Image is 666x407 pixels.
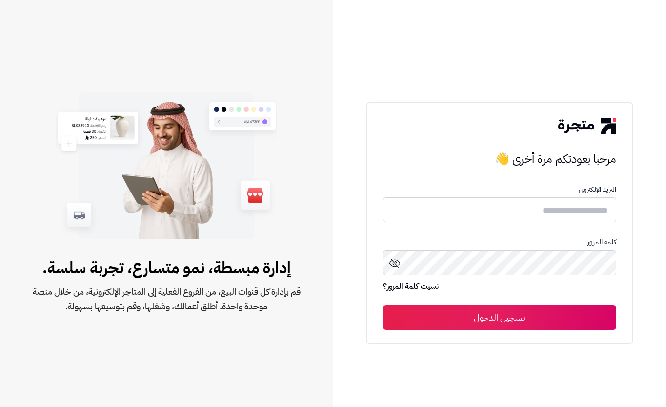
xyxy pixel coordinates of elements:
[383,149,616,169] h3: مرحبا بعودتكم مرة أخرى 👋
[558,118,616,134] img: logo-2.png
[31,284,302,314] span: قم بإدارة كل قنوات البيع، من الفروع الفعلية إلى المتاجر الإلكترونية، من خلال منصة موحدة واحدة. أط...
[383,305,616,330] button: تسجيل الدخول
[31,256,302,279] span: إدارة مبسطة، نمو متسارع، تجربة سلسة.
[383,186,616,193] p: البريد الإلكترونى
[383,238,616,246] p: كلمة المرور
[383,280,439,294] a: نسيت كلمة المرور؟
